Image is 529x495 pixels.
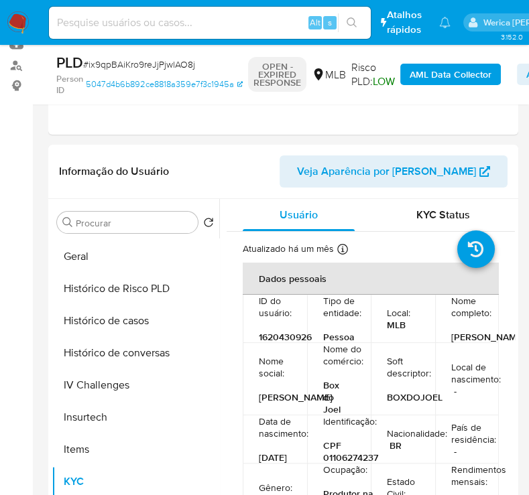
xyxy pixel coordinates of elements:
[387,427,447,439] p: Nacionalidade :
[52,337,219,369] button: Histórico de conversas
[390,439,402,451] p: BR
[52,273,219,305] button: Histórico de Risco PLD
[373,74,395,89] span: LOW
[400,64,501,85] button: AML Data Collector
[203,217,214,232] button: Retornar ao pedido padrão
[323,415,377,427] p: Identificação :
[62,217,73,228] button: Procurar
[52,401,219,433] button: Insurtech
[323,343,363,367] p: Nome do comércio :
[351,60,395,89] span: Risco PLD:
[297,155,476,188] span: Veja Aparência por [PERSON_NAME]
[259,331,312,343] p: 1620430926
[338,13,365,32] button: search-icon
[259,482,292,494] p: Gênero :
[49,14,371,31] input: Pesquise usuários ou casos...
[323,439,378,464] p: CPF 01106274237
[259,391,333,403] p: [PERSON_NAME]
[454,385,457,397] p: -
[52,369,219,401] button: IV Challenges
[59,165,169,178] h1: Informação do Usuário
[500,31,522,42] span: 3.152.0
[451,295,491,319] p: Nome completo :
[259,451,287,464] p: [DATE]
[328,16,332,29] span: s
[52,433,219,466] button: Items
[454,445,457,457] p: -
[312,68,346,82] div: MLB
[280,207,318,222] span: Usuário
[83,58,195,71] span: # ix9qpBAiKro9reJjPjwlAO8j
[451,331,525,343] p: [PERSON_NAME]
[280,155,508,188] button: Veja Aparência por [PERSON_NAME]
[387,391,443,403] p: BOXDOJOEL
[76,217,192,229] input: Procurar
[387,319,406,331] p: MLB
[259,295,292,319] p: ID do usuário :
[56,52,83,73] b: PLD
[323,295,361,319] p: Tipo de entidade :
[323,379,350,415] p: Box do Joel
[52,305,219,337] button: Histórico de casos
[387,8,426,36] span: Atalhos rápidos
[451,421,496,445] p: País de residência :
[323,464,367,476] p: Ocupação :
[310,16,320,29] span: Alt
[56,73,83,96] b: Person ID
[387,355,431,379] p: Soft descriptor :
[451,361,501,385] p: Local de nascimento :
[323,331,355,343] p: Pessoa
[86,73,243,96] a: 5047d4b6b892ce8818a359e7f3c1945a
[248,57,306,92] p: OPEN - EXPIRED RESPONSE
[52,240,219,273] button: Geral
[243,242,334,255] p: Atualizado há um mês
[439,17,451,28] a: Notificações
[259,415,308,439] p: Data de nascimento :
[416,207,470,222] span: KYC Status
[410,64,491,85] b: AML Data Collector
[259,355,291,379] p: Nome social :
[243,263,499,295] th: Dados pessoais
[451,464,506,488] p: Rendimentos mensais :
[387,307,410,319] p: Local :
